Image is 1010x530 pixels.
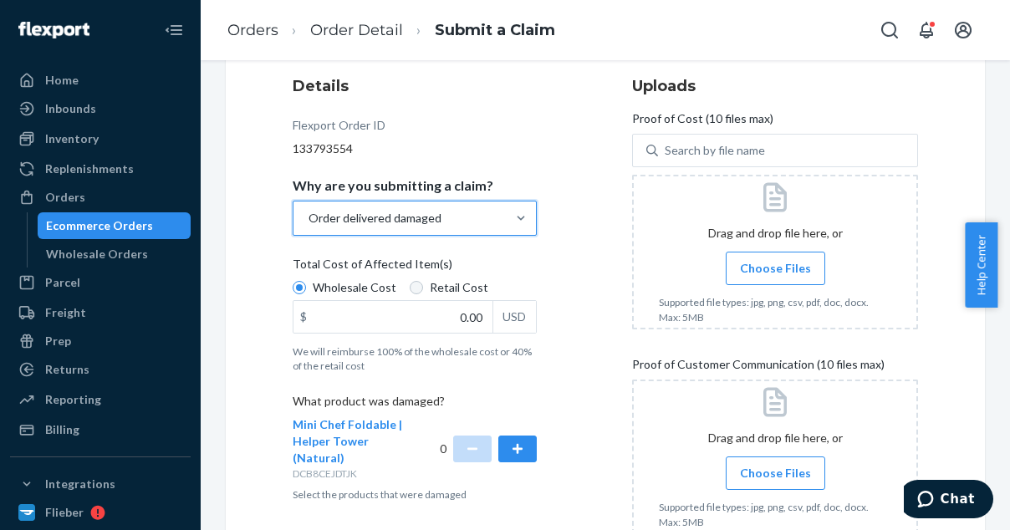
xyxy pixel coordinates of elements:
p: We will reimburse 100% of the wholesale cost or 40% of the retail cost [293,344,537,373]
img: Flexport logo [18,22,89,38]
p: DCB8CEJDTJK [293,466,415,481]
h3: Details [293,75,537,97]
a: Flieber [10,499,191,526]
div: Search by file name [665,142,765,159]
button: Close Navigation [157,13,191,47]
div: Prep [45,333,71,349]
div: Returns [45,361,89,378]
div: Parcel [45,274,80,291]
div: Flexport Order ID [293,117,385,140]
a: Orders [227,21,278,39]
a: Reporting [10,386,191,413]
span: Wholesale Cost [313,279,396,296]
p: What product was damaged? [293,393,537,416]
div: 133793554 [293,140,537,157]
div: Orders [45,189,85,206]
div: Ecommerce Orders [46,217,153,234]
a: Parcel [10,269,191,296]
a: Home [10,67,191,94]
span: Retail Cost [430,279,488,296]
h3: Uploads [632,75,918,97]
div: Wholesale Orders [46,246,148,262]
button: Open Search Box [873,13,906,47]
button: Integrations [10,471,191,497]
a: Inventory [10,125,191,152]
span: Choose Files [740,260,811,277]
button: Help Center [965,222,997,308]
a: Returns [10,356,191,383]
span: Proof of Customer Communication (10 files max) [632,356,885,380]
p: Select the products that were damaged [293,487,537,502]
button: Open account menu [946,13,980,47]
div: Reporting [45,391,101,408]
div: Freight [45,304,86,321]
div: $ [293,301,314,333]
a: Wholesale Orders [38,241,191,268]
div: 0 [440,416,538,481]
div: Replenishments [45,161,134,177]
div: Order delivered damaged [309,210,441,227]
a: Order Detail [310,21,403,39]
a: Freight [10,299,191,326]
input: Retail Cost [410,281,423,294]
span: Total Cost of Affected Item(s) [293,256,452,279]
div: Billing [45,421,79,438]
a: Orders [10,184,191,211]
span: Choose Files [740,465,811,482]
a: Ecommerce Orders [38,212,191,239]
button: Open notifications [910,13,943,47]
iframe: Opens a widget where you can chat to one of our agents [904,480,993,522]
div: Flieber [45,504,84,521]
a: Prep [10,328,191,354]
ol: breadcrumbs [214,6,569,55]
div: Inventory [45,130,99,147]
div: Inbounds [45,100,96,117]
p: Why are you submitting a claim? [293,177,493,194]
div: Integrations [45,476,115,492]
a: Inbounds [10,95,191,122]
a: Billing [10,416,191,443]
input: Wholesale Cost [293,281,306,294]
div: USD [492,301,536,333]
span: Proof of Cost (10 files max) [632,110,773,134]
div: Home [45,72,79,89]
a: Replenishments [10,155,191,182]
span: Mini Chef Foldable | Helper Tower (Natural) [293,417,402,465]
a: Submit a Claim [435,21,555,39]
input: $USD [293,301,492,333]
